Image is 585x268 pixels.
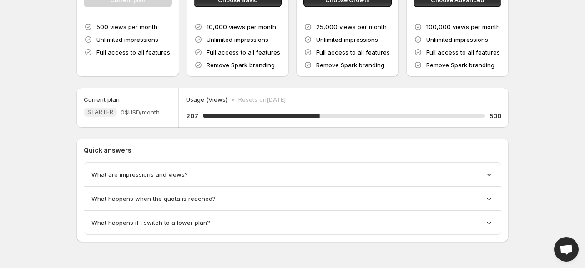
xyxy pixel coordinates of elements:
[426,48,500,57] p: Full access to all features
[231,95,235,104] p: •
[316,22,387,31] p: 25,000 views per month
[489,111,501,120] h5: 500
[84,146,501,155] p: Quick answers
[121,108,160,117] span: 0$ USD/month
[554,237,579,262] a: Open chat
[316,60,384,69] p: Remove Spark branding
[87,109,113,116] span: STARTER
[426,35,488,44] p: Unlimited impressions
[91,194,216,203] span: What happens when the quota is reached?
[91,218,210,227] span: What happens if I switch to a lower plan?
[426,22,500,31] p: 100,000 views per month
[316,35,378,44] p: Unlimited impressions
[96,48,170,57] p: Full access to all features
[96,22,157,31] p: 500 views per month
[84,95,120,104] h5: Current plan
[186,111,198,120] h5: 207
[238,95,286,104] p: Resets on [DATE]
[316,48,390,57] p: Full access to all features
[207,48,280,57] p: Full access to all features
[207,35,268,44] p: Unlimited impressions
[91,170,188,179] span: What are impressions and views?
[96,35,158,44] p: Unlimited impressions
[426,60,494,69] p: Remove Spark branding
[207,60,275,69] p: Remove Spark branding
[186,95,227,104] p: Usage (Views)
[207,22,276,31] p: 10,000 views per month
